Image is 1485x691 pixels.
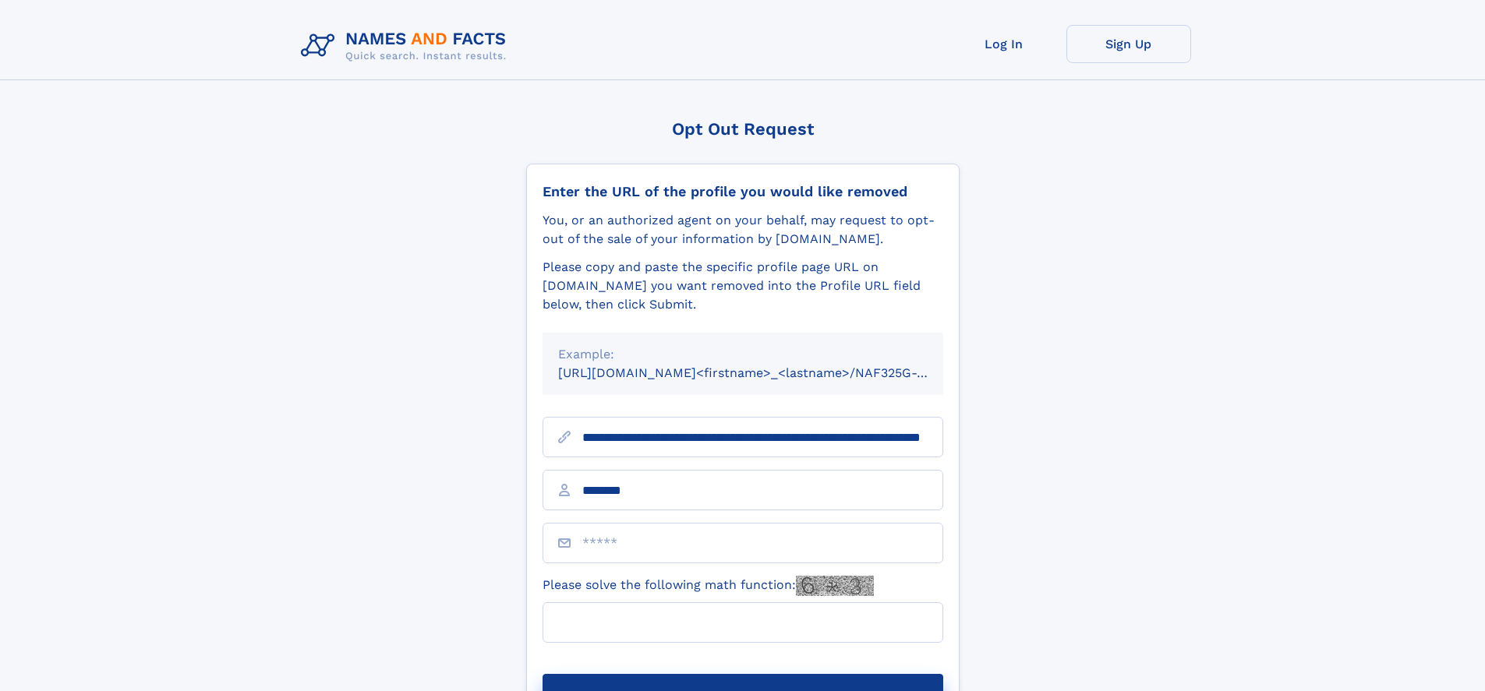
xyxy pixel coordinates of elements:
a: Sign Up [1066,25,1191,63]
label: Please solve the following math function: [543,576,874,596]
div: Please copy and paste the specific profile page URL on [DOMAIN_NAME] you want removed into the Pr... [543,258,943,314]
div: Example: [558,345,928,364]
div: Enter the URL of the profile you would like removed [543,183,943,200]
div: Opt Out Request [526,119,960,139]
div: You, or an authorized agent on your behalf, may request to opt-out of the sale of your informatio... [543,211,943,249]
a: Log In [942,25,1066,63]
img: Logo Names and Facts [295,25,519,67]
small: [URL][DOMAIN_NAME]<firstname>_<lastname>/NAF325G-xxxxxxxx [558,365,973,380]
